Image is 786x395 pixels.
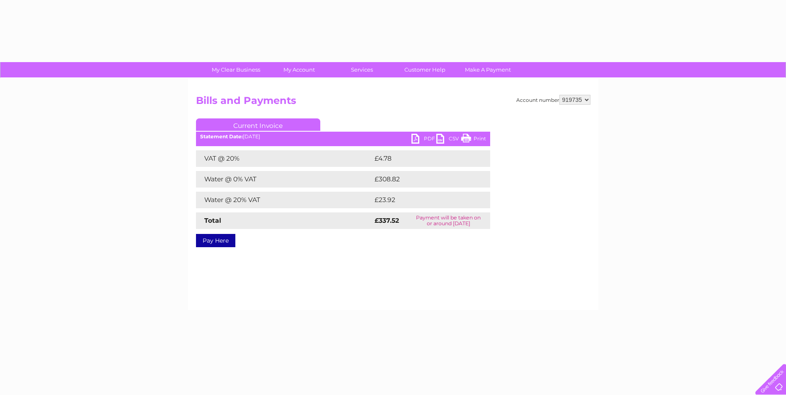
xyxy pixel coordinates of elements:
[196,118,320,131] a: Current Invoice
[372,171,476,188] td: £308.82
[391,62,459,77] a: Customer Help
[454,62,522,77] a: Make A Payment
[196,171,372,188] td: Water @ 0% VAT
[204,217,221,224] strong: Total
[372,192,473,208] td: £23.92
[411,134,436,146] a: PDF
[328,62,396,77] a: Services
[196,192,372,208] td: Water @ 20% VAT
[372,150,471,167] td: £4.78
[196,134,490,140] div: [DATE]
[407,212,490,229] td: Payment will be taken on or around [DATE]
[200,133,243,140] b: Statement Date:
[375,217,399,224] strong: £337.52
[516,95,590,105] div: Account number
[196,150,372,167] td: VAT @ 20%
[202,62,270,77] a: My Clear Business
[196,95,590,111] h2: Bills and Payments
[196,234,235,247] a: Pay Here
[436,134,461,146] a: CSV
[461,134,486,146] a: Print
[265,62,333,77] a: My Account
